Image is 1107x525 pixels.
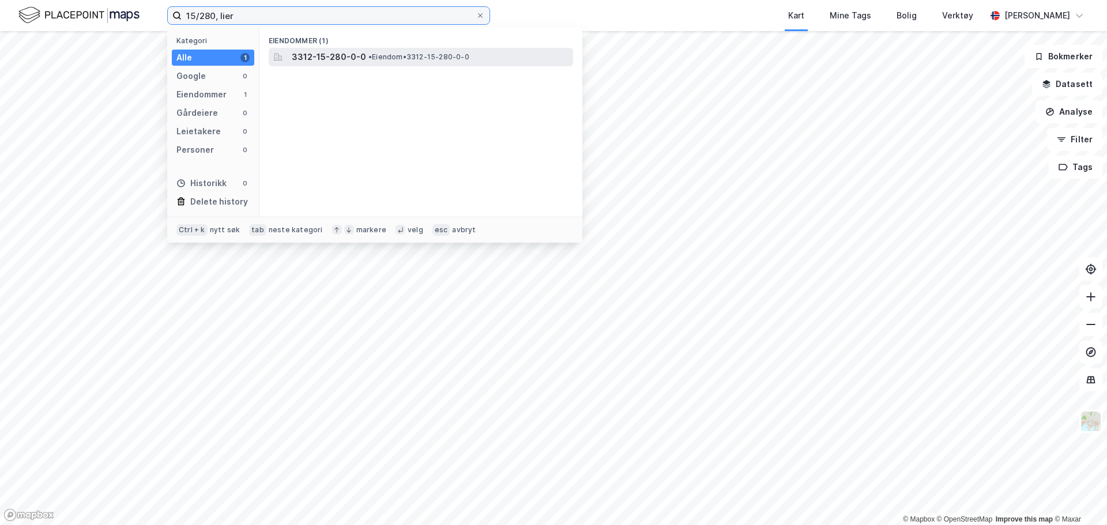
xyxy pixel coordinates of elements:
[292,50,366,64] span: 3312-15-280-0-0
[240,90,250,99] div: 1
[176,224,208,236] div: Ctrl + k
[176,176,227,190] div: Historikk
[1049,156,1102,179] button: Tags
[240,108,250,118] div: 0
[190,195,248,209] div: Delete history
[182,7,476,24] input: Søk på adresse, matrikkel, gårdeiere, leietakere eller personer
[240,127,250,136] div: 0
[1036,100,1102,123] button: Analyse
[240,145,250,154] div: 0
[1049,470,1107,525] iframe: Chat Widget
[249,224,266,236] div: tab
[830,9,871,22] div: Mine Tags
[788,9,804,22] div: Kart
[176,36,254,45] div: Kategori
[269,225,323,235] div: neste kategori
[259,27,582,48] div: Eiendommer (1)
[210,225,240,235] div: nytt søk
[452,225,476,235] div: avbryt
[942,9,973,22] div: Verktøy
[897,9,917,22] div: Bolig
[1004,9,1070,22] div: [PERSON_NAME]
[240,53,250,62] div: 1
[176,124,221,138] div: Leietakere
[176,51,192,65] div: Alle
[937,515,993,523] a: OpenStreetMap
[368,52,469,62] span: Eiendom • 3312-15-280-0-0
[996,515,1053,523] a: Improve this map
[356,225,386,235] div: markere
[432,224,450,236] div: esc
[240,71,250,81] div: 0
[176,143,214,157] div: Personer
[1047,128,1102,151] button: Filter
[1025,45,1102,68] button: Bokmerker
[903,515,935,523] a: Mapbox
[176,106,218,120] div: Gårdeiere
[18,5,140,25] img: logo.f888ab2527a4732fd821a326f86c7f29.svg
[408,225,423,235] div: velg
[1032,73,1102,96] button: Datasett
[176,69,206,83] div: Google
[3,508,54,522] a: Mapbox homepage
[1080,410,1102,432] img: Z
[240,179,250,188] div: 0
[176,88,227,101] div: Eiendommer
[368,52,372,61] span: •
